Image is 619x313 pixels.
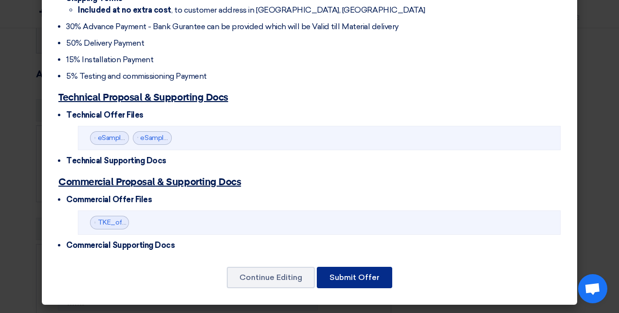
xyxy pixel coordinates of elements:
[66,195,152,204] span: Commercial Offer Files
[78,4,561,16] li: , to customer address in [GEOGRAPHIC_DATA], [GEOGRAPHIC_DATA]
[140,134,303,142] a: eSampleCardpackageentametav_1757581422681.pdf
[317,267,392,288] button: Submit Offer
[227,267,315,288] button: Continue Editing
[66,110,144,120] span: Technical Offer Files
[98,218,260,226] a: TKE_offer__Nakheel__Cenomi_1757581383721.pdf
[66,70,561,82] li: 5% Testing and commissioning Payment
[66,21,561,33] li: 30% Advance Payment - Bank Gurantee can be provided which will be Valid till Material delivery
[58,177,241,187] u: Commercial Proposal & Supporting Docs
[66,37,561,49] li: 50% Delivery Payment
[66,241,175,250] span: Commercial Supporting Docs
[98,134,259,142] a: eSampleCardpaletteentametav_1757581422277.pdf
[58,93,228,103] u: Technical Proposal & Supporting Docs
[578,274,607,303] div: Open chat
[78,5,171,15] strong: Included at no extra cost
[66,54,561,66] li: 15% Installation Payment
[66,156,166,165] span: Technical Supporting Docs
